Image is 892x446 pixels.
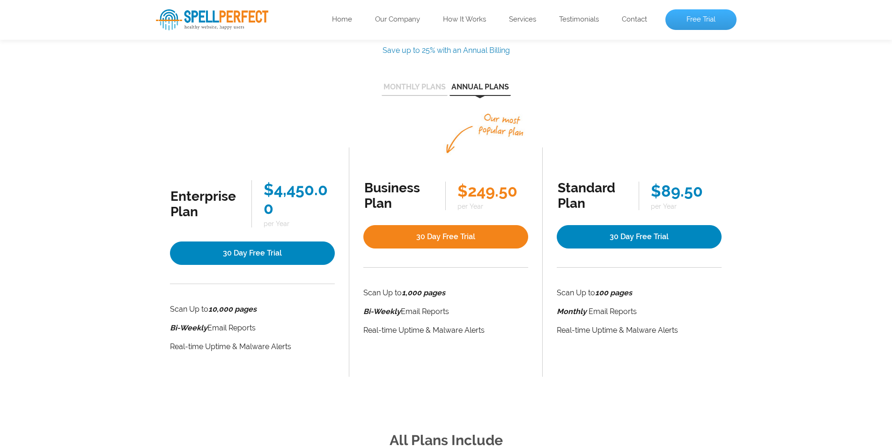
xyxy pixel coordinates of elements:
div: $249.50 [457,182,528,200]
a: Contact [622,15,647,24]
a: Services [509,15,536,24]
strong: Monthly [557,307,587,316]
span: Save up to 25% with an Annual Billing [383,46,510,55]
strong: 1,000 pages [402,288,445,297]
li: Real-time Uptime & Malware Alerts [170,340,335,353]
i: Bi-Weekly [363,307,401,316]
a: Free Trial [665,9,737,30]
li: Scan Up to [363,286,528,300]
span: per Year [651,203,721,210]
div: Business Plan [364,180,434,211]
li: Real-time Uptime & Malware Alerts [363,324,528,337]
div: $4,450.00 [264,180,334,218]
a: Testimonials [559,15,599,24]
li: Scan Up to [170,303,335,316]
a: 30 Day Free Trial [170,241,335,265]
a: Our Company [375,15,420,24]
button: Annual Plans [450,83,511,96]
strong: 10,000 pages [208,305,257,314]
a: 30 Day Free Trial [557,225,722,249]
span: per Year [264,220,334,227]
a: Home [332,15,352,24]
li: Scan Up to [557,286,722,300]
a: How It Works [443,15,486,24]
li: Real-time Uptime & Malware Alerts [557,324,722,337]
li: Email Reports [557,305,722,318]
div: Enterprise Plan [170,189,240,219]
i: Bi-Weekly [170,323,207,332]
div: Standard Plan [558,180,627,211]
img: SpellPerfect [156,9,268,30]
li: Email Reports [170,322,335,335]
button: Monthly Plans [382,83,448,96]
a: 30 Day Free Trial [363,225,528,249]
div: $89.50 [651,182,721,200]
li: Email Reports [363,305,528,318]
span: per Year [457,203,528,210]
strong: 100 pages [595,288,632,297]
